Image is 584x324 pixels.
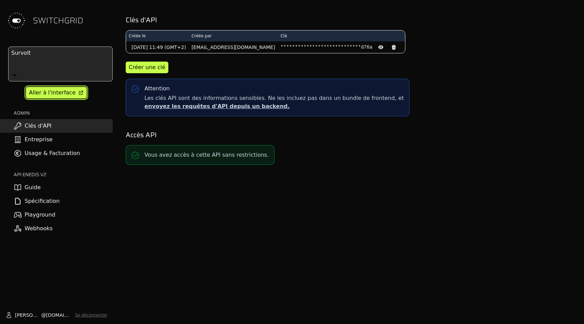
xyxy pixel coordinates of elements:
span: [PERSON_NAME] [15,312,41,319]
h2: API ENEDIS v2 [14,171,113,178]
div: Créer une clé [129,63,165,72]
div: Attention [144,85,170,93]
img: Switchgrid Logo [5,10,27,31]
td: [DATE] 11:49 (GMT+2) [126,41,189,53]
div: Aller à l'interface [29,89,75,97]
th: Créée par [189,30,278,41]
span: Les clés API sont des informations sensibles. Ne les incluez pas dans un bundle de frontend, et [144,94,404,111]
span: SWITCHGRID [33,15,83,26]
p: envoyez les requêtes d'API depuis un backend. [144,102,404,111]
h2: Accès API [126,130,574,140]
a: Aller à l'interface [26,87,87,99]
span: [DOMAIN_NAME] [46,312,72,319]
td: [EMAIL_ADDRESS][DOMAIN_NAME] [189,41,278,53]
span: @ [41,312,46,319]
h2: Clés d'API [126,15,574,25]
div: Survolt [11,48,111,58]
h2: ADMIN [14,109,113,116]
th: Clé [278,30,405,41]
button: Se déconnecter [75,312,107,318]
button: Créer une clé [126,62,168,73]
th: Créée le [126,30,189,41]
p: Vous avez accès à cette API sans restrictions. [144,151,269,159]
